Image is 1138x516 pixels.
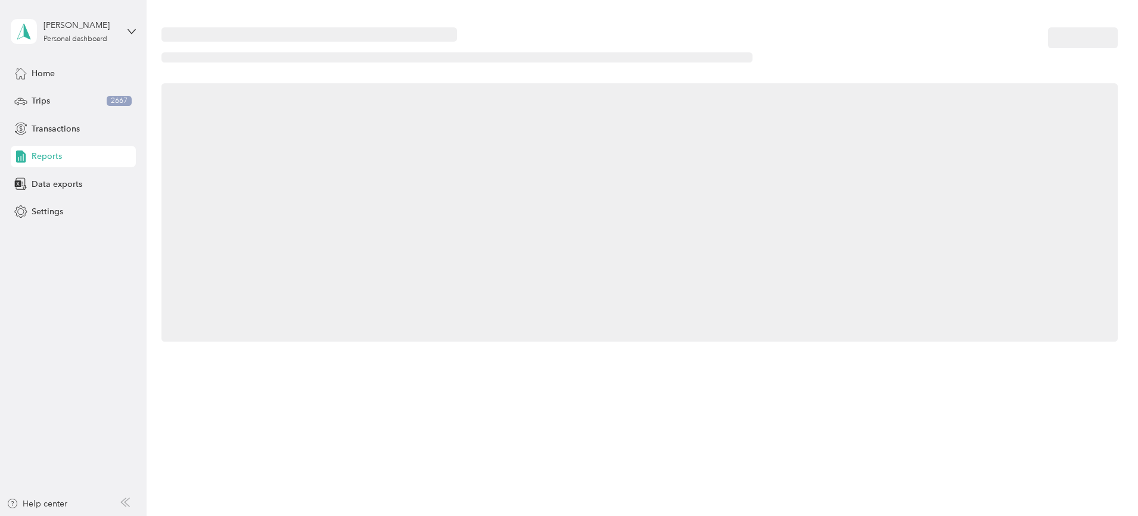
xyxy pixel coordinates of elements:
[32,150,62,162] span: Reports
[32,95,50,107] span: Trips
[43,36,107,43] div: Personal dashboard
[32,178,82,190] span: Data exports
[32,123,80,135] span: Transactions
[7,498,67,510] button: Help center
[1071,449,1138,516] iframe: Everlance-gr Chat Button Frame
[32,205,63,218] span: Settings
[107,96,132,107] span: 2667
[32,67,55,80] span: Home
[43,19,118,32] div: [PERSON_NAME]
